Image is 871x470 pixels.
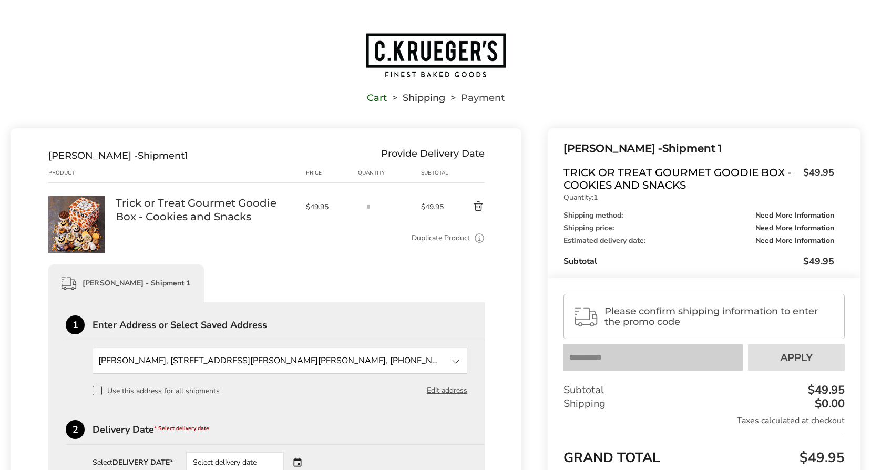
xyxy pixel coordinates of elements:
[48,196,105,253] img: Trick or Treat Gourmet Goodie Box - Cookies and Snacks
[154,425,209,432] span: * Select delivery date
[358,169,421,177] div: Quantity
[563,166,798,191] span: Trick or Treat Gourmet Goodie Box - Cookies and Snacks
[805,384,845,396] div: $49.95
[563,142,662,155] span: [PERSON_NAME] -
[93,348,467,374] input: State
[421,202,450,212] span: $49.95
[306,169,358,177] div: Price
[11,32,860,78] a: Go to home page
[461,94,505,101] span: Payment
[755,237,834,244] span: Need More Information
[365,32,507,78] img: C.KRUEGER'S
[563,237,834,244] div: Estimated delivery date:
[66,420,85,439] div: 2
[306,202,353,212] span: $49.95
[367,94,387,101] a: Cart
[421,169,450,177] div: Subtotal
[387,94,445,101] li: Shipping
[381,150,485,161] div: Provide Delivery Date
[563,212,834,219] div: Shipping method:
[93,320,485,330] div: Enter Address or Select Saved Address
[427,385,467,396] button: Edit address
[563,224,834,232] div: Shipping price:
[748,344,845,371] button: Apply
[93,425,485,434] div: Delivery Date
[797,448,845,467] span: $49.95
[93,459,173,466] div: Select
[563,383,845,397] div: Subtotal
[116,196,295,223] a: Trick or Treat Gourmet Goodie Box - Cookies and Snacks
[563,194,834,201] p: Quantity:
[755,212,834,219] span: Need More Information
[563,436,845,470] div: GRAND TOTAL
[593,192,598,202] strong: 1
[755,224,834,232] span: Need More Information
[563,166,834,191] a: Trick or Treat Gourmet Goodie Box - Cookies and Snacks$49.95
[48,169,116,177] div: Product
[48,150,188,161] div: Shipment
[412,232,470,244] a: Duplicate Product
[563,415,845,426] div: Taxes calculated at checkout
[112,457,173,467] strong: DELIVERY DATE*
[803,255,834,268] span: $49.95
[358,196,379,217] input: Quantity input
[48,150,138,161] span: [PERSON_NAME] -
[563,255,834,268] div: Subtotal
[48,264,204,302] div: [PERSON_NAME] - Shipment 1
[563,397,845,411] div: Shipping
[93,386,220,395] label: Use this address for all shipments
[604,306,835,327] span: Please confirm shipping information to enter the promo code
[66,315,85,334] div: 1
[781,353,813,362] span: Apply
[48,196,105,206] a: Trick or Treat Gourmet Goodie Box - Cookies and Snacks
[563,140,834,157] div: Shipment 1
[450,200,485,213] button: Delete product
[812,398,845,410] div: $0.00
[798,166,834,189] span: $49.95
[185,150,188,161] span: 1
